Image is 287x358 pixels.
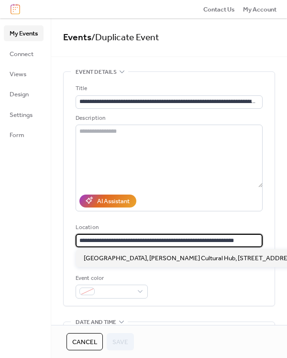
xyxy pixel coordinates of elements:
[10,69,26,79] span: Views
[4,127,44,142] a: Form
[10,29,38,38] span: My Events
[10,130,24,140] span: Form
[79,195,136,207] button: AI Assistant
[4,66,44,81] a: Views
[4,107,44,122] a: Settings
[203,5,235,14] span: Contact Us
[10,110,33,120] span: Settings
[76,274,146,283] div: Event color
[243,5,276,14] span: My Account
[243,4,276,14] a: My Account
[203,4,235,14] a: Contact Us
[11,4,20,14] img: logo
[10,49,33,59] span: Connect
[4,86,44,102] a: Design
[97,196,130,206] div: AI Assistant
[76,223,261,232] div: Location
[63,29,91,46] a: Events
[76,84,261,93] div: Title
[76,114,261,123] div: Description
[4,25,44,41] a: My Events
[76,68,117,77] span: Event details
[76,317,116,327] span: Date and time
[66,333,103,350] button: Cancel
[72,337,97,347] span: Cancel
[10,90,29,99] span: Design
[4,46,44,61] a: Connect
[91,29,159,46] span: / Duplicate Event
